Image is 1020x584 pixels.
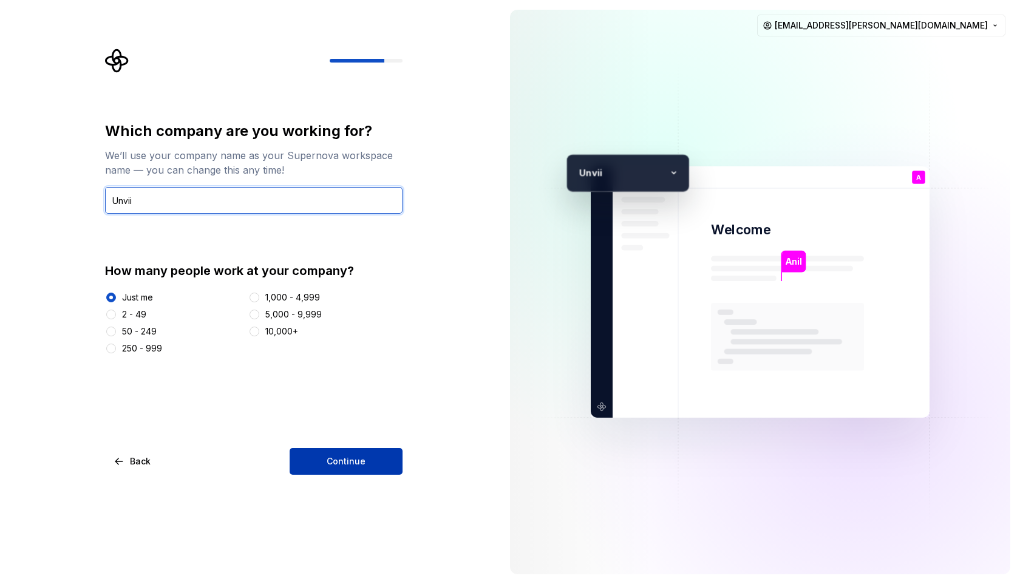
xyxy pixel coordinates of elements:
[122,325,157,338] div: 50 - 249
[105,187,403,214] input: Company name
[265,308,322,321] div: 5,000 - 9,999
[916,174,921,181] p: A
[105,262,403,279] div: How many people work at your company?
[586,165,665,180] p: nvii
[573,165,585,180] p: U
[711,221,770,239] p: Welcome
[122,291,153,304] div: Just me
[122,342,162,355] div: 250 - 999
[775,19,988,32] span: [EMAIL_ADDRESS][PERSON_NAME][DOMAIN_NAME]
[785,255,801,268] p: Anil
[757,15,1005,36] button: [EMAIL_ADDRESS][PERSON_NAME][DOMAIN_NAME]
[265,291,320,304] div: 1,000 - 4,999
[122,308,146,321] div: 2 - 49
[130,455,151,467] span: Back
[265,325,298,338] div: 10,000+
[105,49,129,73] svg: Supernova Logo
[327,455,365,467] span: Continue
[105,121,403,141] div: Which company are you working for?
[105,148,403,177] div: We’ll use your company name as your Supernova workspace name — you can change this any time!
[105,448,161,475] button: Back
[290,448,403,475] button: Continue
